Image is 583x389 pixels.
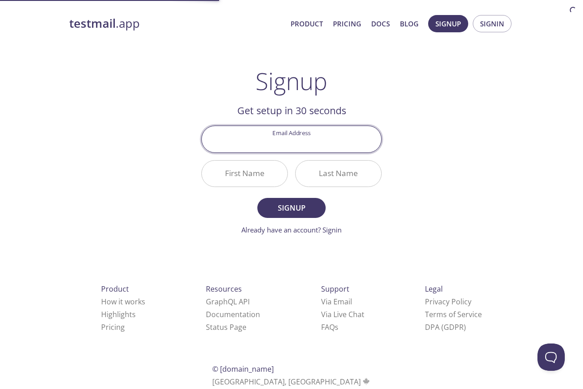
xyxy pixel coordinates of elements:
a: DPA (GDPR) [425,322,466,332]
span: Signin [480,18,504,30]
span: Resources [206,284,242,294]
span: Signup [435,18,461,30]
a: Highlights [101,309,136,319]
span: s [335,322,338,332]
a: Via Email [321,297,352,307]
a: How it works [101,297,145,307]
a: GraphQL API [206,297,250,307]
a: Pricing [101,322,125,332]
button: Signin [473,15,511,32]
h1: Signup [256,67,327,95]
button: Signup [257,198,326,218]
a: Status Page [206,322,246,332]
strong: testmail [69,15,116,31]
a: Blog [400,18,419,30]
h2: Get setup in 30 seconds [201,103,382,118]
span: Legal [425,284,443,294]
span: © [DOMAIN_NAME] [212,364,274,374]
a: Pricing [333,18,361,30]
iframe: Help Scout Beacon - Open [537,344,565,371]
a: Docs [371,18,390,30]
a: Terms of Service [425,309,482,319]
span: Support [321,284,349,294]
a: Privacy Policy [425,297,471,307]
a: Via Live Chat [321,309,364,319]
span: Product [101,284,129,294]
button: Signup [428,15,468,32]
a: Already have an account? Signin [241,225,342,234]
a: testmail.app [69,16,283,31]
a: FAQ [321,322,338,332]
span: Signup [267,202,316,214]
a: Product [291,18,323,30]
a: Documentation [206,309,260,319]
span: [GEOGRAPHIC_DATA], [GEOGRAPHIC_DATA] [212,377,371,387]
